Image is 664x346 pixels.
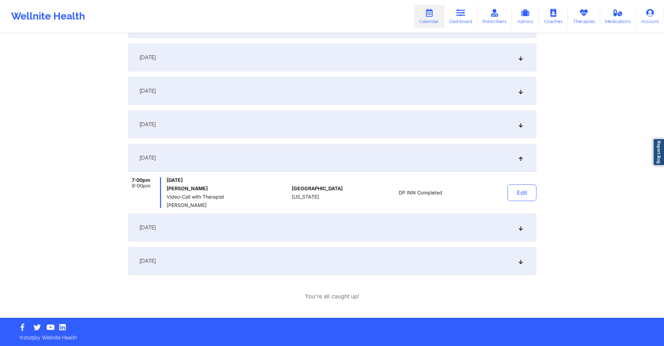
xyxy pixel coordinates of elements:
a: Medications [600,5,636,28]
span: [DATE] [139,154,156,161]
a: Report Bug [653,138,664,166]
a: Dashboard [444,5,478,28]
p: You're all caught up! [305,292,359,300]
span: [DATE] [139,54,156,61]
a: Account [636,5,664,28]
a: Prescribers [478,5,512,28]
span: 7:00pm [132,177,150,183]
span: [PERSON_NAME] [167,202,289,208]
span: [DATE] [139,224,156,231]
h6: [PERSON_NAME] [167,186,289,191]
a: Calendar [414,5,444,28]
span: [DATE] [139,257,156,264]
a: Admins [512,5,539,28]
span: DP INN Completed [399,190,442,195]
span: [US_STATE] [292,194,319,200]
span: [DATE] [167,177,289,183]
span: [DATE] [139,87,156,94]
span: 8:00pm [132,183,151,189]
span: Video-Call with Therapist [167,194,289,200]
a: Coaches [539,5,568,28]
a: Therapists [568,5,600,28]
span: [DATE] [139,121,156,128]
p: © 2025 by Wellnite Health [15,329,649,341]
button: Edit [507,184,536,201]
span: [GEOGRAPHIC_DATA] [292,186,343,191]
